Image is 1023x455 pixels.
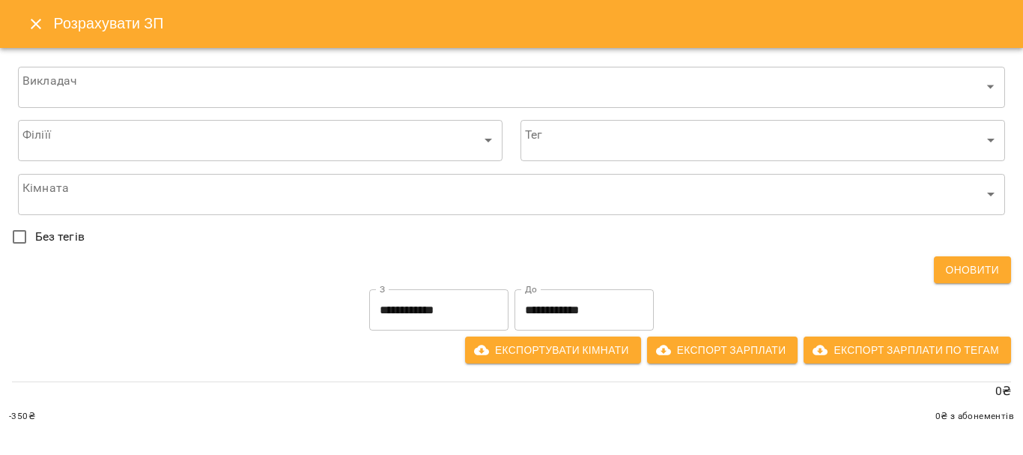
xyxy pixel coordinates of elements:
[9,409,35,424] span: -350 ₴
[12,382,1011,400] p: 0 ₴
[804,337,1011,364] button: Експорт Зарплати по тегам
[18,173,1005,215] div: ​
[934,256,1011,283] button: Оновити
[935,409,1014,424] span: 0 ₴ з абонементів
[465,337,641,364] button: Експортувати кімнати
[35,228,85,246] span: Без тегів
[946,261,999,279] span: Оновити
[18,6,54,42] button: Close
[18,120,503,162] div: ​
[477,341,629,359] span: Експортувати кімнати
[816,341,999,359] span: Експорт Зарплати по тегам
[18,66,1005,108] div: ​
[659,341,786,359] span: Експорт Зарплати
[54,12,1005,35] h6: Розрахувати ЗП
[520,120,1005,162] div: ​
[647,337,798,364] button: Експорт Зарплати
